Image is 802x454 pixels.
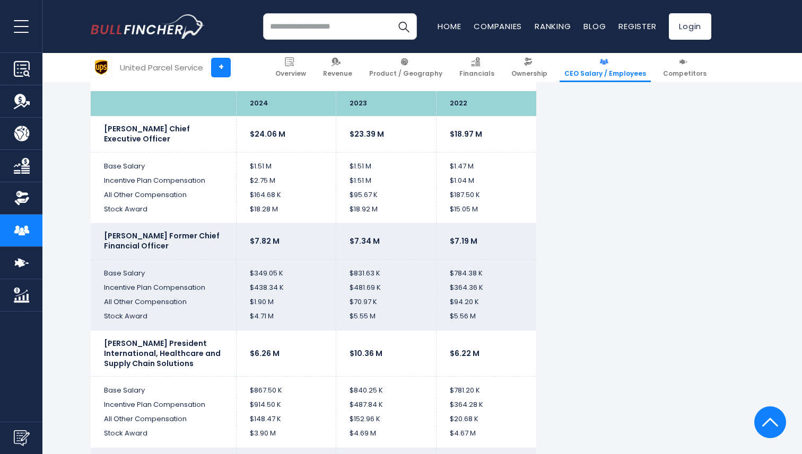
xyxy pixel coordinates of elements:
[91,426,236,448] td: Stock Award
[275,69,306,78] span: Overview
[336,188,437,202] td: $95.67 K
[369,69,442,78] span: Product / Geography
[236,309,336,331] td: $4.71 M
[436,174,536,188] td: $1.04 M
[104,338,221,369] b: [PERSON_NAME] President International, Healthcare and Supply Chain Solutions
[236,152,336,173] td: $1.51 M
[535,21,571,32] a: Ranking
[236,174,336,188] td: $2.75 M
[474,21,522,32] a: Companies
[323,69,352,78] span: Revenue
[511,69,547,78] span: Ownership
[336,426,437,448] td: $4.69 M
[583,21,606,32] a: Blog
[91,14,205,39] img: bullfincher logo
[14,190,30,206] img: Ownership
[336,281,437,295] td: $481.69 K
[236,412,336,426] td: $148.47 K
[436,281,536,295] td: $364.36 K
[336,260,437,281] td: $831.63 K
[618,21,656,32] a: Register
[236,188,336,202] td: $164.68 K
[250,348,280,359] b: $6.26 M
[250,236,280,246] b: $7.82 M
[350,236,380,246] b: $7.34 M
[104,230,220,251] b: [PERSON_NAME] Former Chief Financial Officer
[560,53,651,82] a: CEO Salary / Employees
[336,412,437,426] td: $152.96 K
[336,295,437,309] td: $70.97 K
[236,377,336,398] td: $867.50 K
[91,295,236,309] td: All Other Compensation
[336,398,437,412] td: $487.84 K
[250,129,285,139] b: $24.06 M
[336,377,437,398] td: $840.25 K
[436,188,536,202] td: $187.50 K
[336,152,437,173] td: $1.51 M
[120,61,203,74] div: United Parcel Service
[91,152,236,173] td: Base Salary
[336,309,437,331] td: $5.55 M
[669,13,711,40] a: Login
[336,174,437,188] td: $1.51 M
[91,281,236,295] td: Incentive Plan Compensation
[236,202,336,224] td: $18.28 M
[507,53,552,82] a: Ownership
[91,377,236,398] td: Base Salary
[436,398,536,412] td: $364.28 K
[91,188,236,202] td: All Other Compensation
[211,58,231,77] a: +
[336,91,437,116] th: 2023
[436,202,536,224] td: $15.05 M
[91,309,236,331] td: Stock Award
[455,53,499,82] a: Financials
[350,129,384,139] b: $23.39 M
[564,69,646,78] span: CEO Salary / Employees
[236,295,336,309] td: $1.90 M
[91,57,111,77] img: UPS logo
[336,202,437,224] td: $18.92 M
[271,53,311,82] a: Overview
[364,53,447,82] a: Product / Geography
[236,426,336,448] td: $3.90 M
[104,123,190,144] b: [PERSON_NAME] Chief Executive Officer
[450,236,477,246] b: $7.19 M
[91,14,205,39] a: Go to homepage
[436,295,536,309] td: $94.20 K
[318,53,357,82] a: Revenue
[450,129,482,139] b: $18.97 M
[390,13,417,40] button: Search
[436,260,536,281] td: $784.38 K
[236,398,336,412] td: $914.50 K
[663,69,707,78] span: Competitors
[236,91,336,116] th: 2024
[350,348,382,359] b: $10.36 M
[436,377,536,398] td: $781.20 K
[91,412,236,426] td: All Other Compensation
[658,53,711,82] a: Competitors
[459,69,494,78] span: Financials
[91,174,236,188] td: Incentive Plan Compensation
[91,202,236,224] td: Stock Award
[450,348,480,359] b: $6.22 M
[436,412,536,426] td: $20.68 K
[438,21,461,32] a: Home
[236,260,336,281] td: $349.05 K
[436,91,536,116] th: 2022
[91,260,236,281] td: Base Salary
[236,281,336,295] td: $438.34 K
[91,398,236,412] td: Incentive Plan Compensation
[436,152,536,173] td: $1.47 M
[436,309,536,331] td: $5.56 M
[436,426,536,448] td: $4.67 M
